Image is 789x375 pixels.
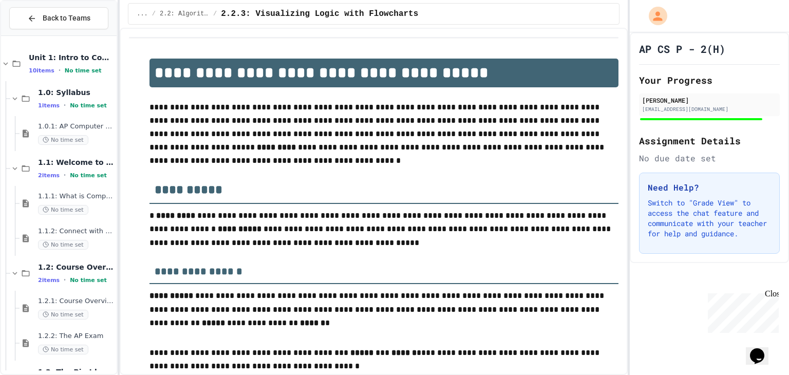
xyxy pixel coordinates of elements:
span: 1.1.2: Connect with Your World [38,227,115,236]
p: Switch to "Grade View" to access the chat feature and communicate with your teacher for help and ... [648,198,771,239]
span: No time set [65,67,102,74]
span: No time set [38,310,88,320]
span: 1.2.2: The AP Exam [38,332,115,341]
span: 2.2.3: Visualizing Logic with Flowcharts [221,8,418,20]
span: • [64,276,66,284]
button: Back to Teams [9,7,108,29]
span: / [213,10,217,18]
div: [PERSON_NAME] [642,96,777,105]
span: 1.2: Course Overview and the AP Exam [38,262,115,272]
span: ... [137,10,148,18]
span: No time set [70,172,107,179]
span: 1.2.1: Course Overview [38,297,115,306]
h2: Your Progress [639,73,780,87]
span: Back to Teams [43,13,90,24]
h3: Need Help? [648,181,771,194]
h1: AP CS P - 2(H) [639,42,725,56]
span: / [152,10,156,18]
h2: Assignment Details [639,134,780,148]
div: No due date set [639,152,780,164]
span: 1.0: Syllabus [38,88,115,97]
iframe: chat widget [704,289,779,333]
span: No time set [38,240,88,250]
span: No time set [70,102,107,109]
span: No time set [38,345,88,354]
span: 10 items [29,67,54,74]
iframe: chat widget [746,334,779,365]
span: 1.0.1: AP Computer Science Principles in Python Course Syllabus [38,122,115,131]
div: Chat with us now!Close [4,4,71,65]
span: No time set [38,205,88,215]
span: 2 items [38,172,60,179]
span: • [64,171,66,179]
span: 1 items [38,102,60,109]
span: No time set [70,277,107,284]
span: No time set [38,135,88,145]
div: [EMAIL_ADDRESS][DOMAIN_NAME] [642,105,777,113]
div: My Account [638,4,670,28]
span: • [59,66,61,74]
span: • [64,101,66,109]
span: 2 items [38,277,60,284]
span: 2.2: Algorithms - from Pseudocode to Flowcharts [160,10,209,18]
span: Unit 1: Intro to Computer Science [29,53,115,62]
span: 1.1.1: What is Computer Science? [38,192,115,201]
span: 1.1: Welcome to Computer Science [38,158,115,167]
